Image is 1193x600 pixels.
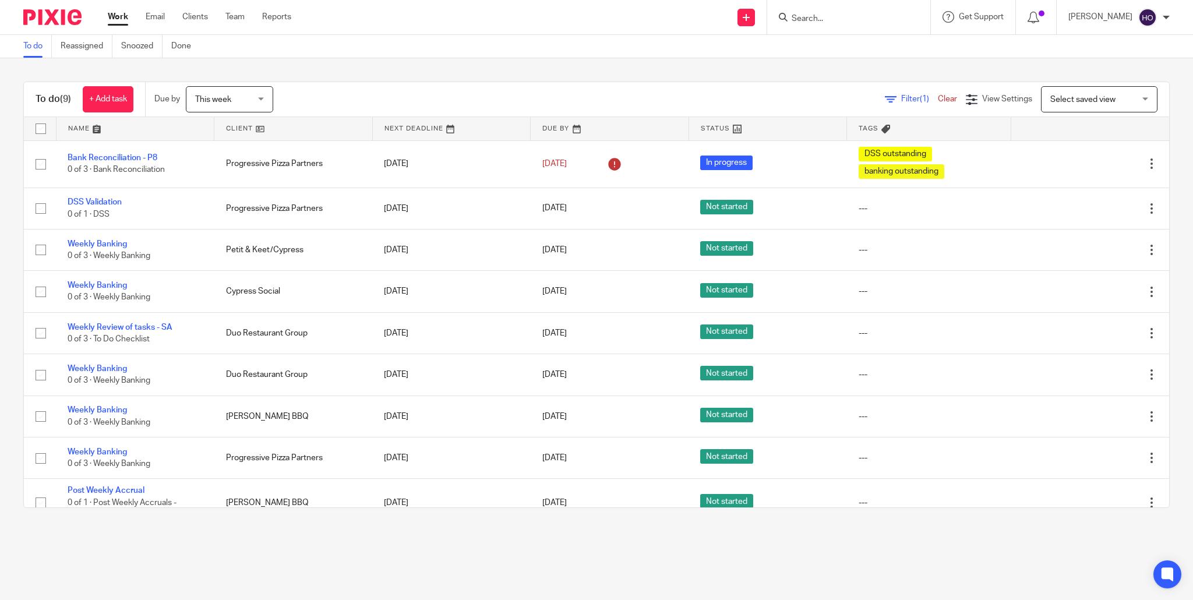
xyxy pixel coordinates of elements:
[68,240,127,248] a: Weekly Banking
[1050,96,1116,104] span: Select saved view
[372,396,531,437] td: [DATE]
[700,449,753,464] span: Not started
[859,164,944,179] span: banking outstanding
[901,95,938,103] span: Filter
[60,94,71,104] span: (9)
[68,377,150,385] span: 0 of 3 · Weekly Banking
[859,244,1000,256] div: ---
[859,411,1000,422] div: ---
[542,370,567,379] span: [DATE]
[542,329,567,337] span: [DATE]
[154,93,180,105] p: Due by
[859,497,1000,509] div: ---
[23,35,52,58] a: To do
[214,271,373,312] td: Cypress Social
[214,437,373,479] td: Progressive Pizza Partners
[938,95,957,103] a: Clear
[372,188,531,229] td: [DATE]
[68,499,186,519] span: 0 of 1 · Post Weekly Accruals - Royalties/Marketing/Supervision
[700,283,753,298] span: Not started
[68,335,150,343] span: 0 of 3 · To Do Checklist
[920,95,929,103] span: (1)
[225,11,245,23] a: Team
[68,166,165,174] span: 0 of 3 · Bank Reconciliation
[1068,11,1132,23] p: [PERSON_NAME]
[859,452,1000,464] div: ---
[171,35,200,58] a: Done
[372,354,531,396] td: [DATE]
[68,460,150,468] span: 0 of 3 · Weekly Banking
[542,287,567,295] span: [DATE]
[68,406,127,414] a: Weekly Banking
[859,125,878,132] span: Tags
[700,241,753,256] span: Not started
[83,86,133,112] a: + Add task
[700,156,753,170] span: In progress
[68,198,122,206] a: DSS Validation
[372,312,531,354] td: [DATE]
[859,369,1000,380] div: ---
[195,96,231,104] span: This week
[68,294,150,302] span: 0 of 3 · Weekly Banking
[372,229,531,270] td: [DATE]
[36,93,71,105] h1: To do
[121,35,163,58] a: Snoozed
[982,95,1032,103] span: View Settings
[214,140,373,188] td: Progressive Pizza Partners
[23,9,82,25] img: Pixie
[146,11,165,23] a: Email
[68,418,150,426] span: 0 of 3 · Weekly Banking
[700,494,753,509] span: Not started
[68,154,157,162] a: Bank Reconciliation - P8
[68,323,172,331] a: Weekly Review of tasks - SA
[214,188,373,229] td: Progressive Pizza Partners
[700,200,753,214] span: Not started
[1138,8,1157,27] img: svg%3E
[214,312,373,354] td: Duo Restaurant Group
[108,11,128,23] a: Work
[372,479,531,527] td: [DATE]
[372,271,531,312] td: [DATE]
[68,486,144,495] a: Post Weekly Accrual
[542,499,567,507] span: [DATE]
[61,35,112,58] a: Reassigned
[859,327,1000,339] div: ---
[68,448,127,456] a: Weekly Banking
[68,210,110,218] span: 0 of 1 · DSS
[262,11,291,23] a: Reports
[959,13,1004,21] span: Get Support
[700,324,753,339] span: Not started
[700,408,753,422] span: Not started
[790,14,895,24] input: Search
[859,147,932,161] span: DSS outstanding
[68,365,127,373] a: Weekly Banking
[214,479,373,527] td: [PERSON_NAME] BBQ
[214,229,373,270] td: Petit & Keet/Cypress
[182,11,208,23] a: Clients
[859,203,1000,214] div: ---
[700,366,753,380] span: Not started
[542,204,567,213] span: [DATE]
[68,281,127,290] a: Weekly Banking
[372,437,531,479] td: [DATE]
[859,285,1000,297] div: ---
[542,160,567,168] span: [DATE]
[542,246,567,254] span: [DATE]
[542,412,567,421] span: [DATE]
[372,140,531,188] td: [DATE]
[542,454,567,462] span: [DATE]
[214,354,373,396] td: Duo Restaurant Group
[68,252,150,260] span: 0 of 3 · Weekly Banking
[214,396,373,437] td: [PERSON_NAME] BBQ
